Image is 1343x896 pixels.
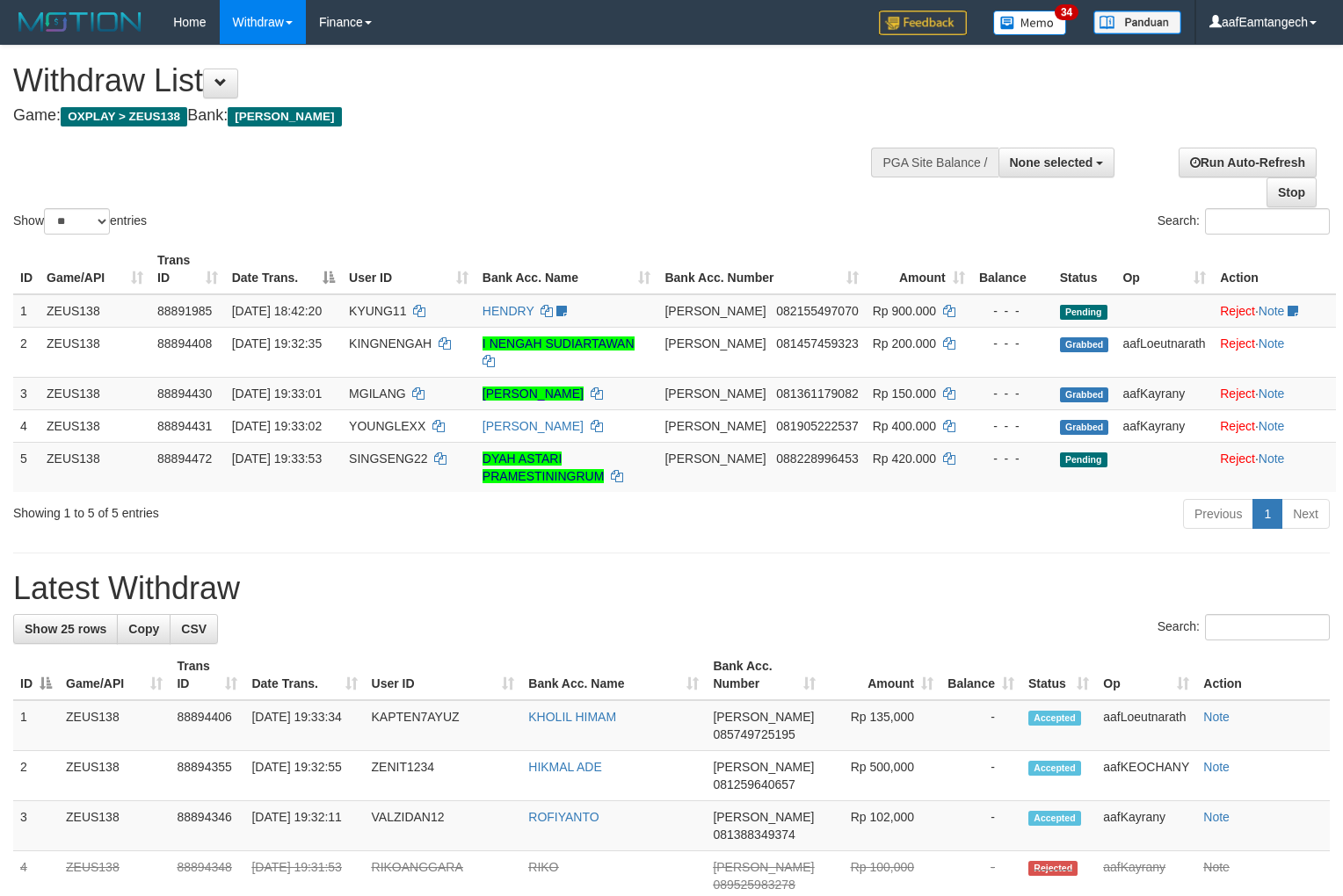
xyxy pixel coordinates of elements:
span: Copy 082155497070 to clipboard [776,304,858,318]
th: Bank Acc. Number: activate to sort column ascending [657,244,865,294]
span: Copy 081905222537 to clipboard [776,419,858,433]
div: Showing 1 to 5 of 5 entries [13,497,547,522]
th: Action [1196,650,1330,700]
div: PGA Site Balance / [871,148,998,177]
a: RIKO [528,860,558,874]
td: ZEUS138 [40,377,150,409]
span: YOUNGLEXX [349,419,425,433]
span: Copy 081457459323 to clipboard [776,336,858,350]
th: Trans ID: activate to sort column ascending [170,650,244,700]
a: Note [1259,419,1285,433]
th: User ID: activate to sort column ascending [365,650,522,700]
span: SINGSENG22 [349,452,427,466]
img: panduan.png [1093,11,1181,34]
th: Action [1213,244,1336,294]
h1: Latest Withdraw [13,571,1330,606]
span: [DATE] 19:33:01 [232,387,322,401]
td: Rp 500,000 [823,751,940,801]
a: KHOLIL HIMAM [528,710,616,724]
span: CSV [181,622,207,636]
td: Rp 135,000 [823,700,940,751]
a: [PERSON_NAME] [483,387,584,401]
td: 2 [13,751,59,801]
td: [DATE] 19:32:11 [244,801,364,851]
td: Rp 102,000 [823,801,940,851]
span: Rp 400.000 [873,419,936,433]
th: Bank Acc. Name: activate to sort column ascending [475,244,658,294]
img: Feedback.jpg [879,11,967,35]
th: Game/API: activate to sort column ascending [40,244,150,294]
span: [PERSON_NAME] [713,760,814,774]
span: Copy 085749725195 to clipboard [713,727,795,741]
td: aafKayrany [1115,409,1213,442]
span: Pending [1060,305,1107,320]
a: HENDRY [483,304,534,318]
label: Search: [1158,208,1330,235]
div: - - - [979,385,1046,402]
a: Note [1259,387,1285,401]
th: Balance: activate to sort column ascending [940,650,1021,700]
span: [PERSON_NAME] [713,710,814,724]
th: Status [1053,244,1116,294]
td: · [1213,327,1336,377]
td: ZEUS138 [40,327,150,377]
span: Show 25 rows [25,622,106,636]
th: Op: activate to sort column ascending [1115,244,1213,294]
a: Reject [1220,452,1255,466]
span: [PERSON_NAME] [664,452,766,466]
button: None selected [998,148,1115,177]
td: aafKEOCHANY [1096,751,1196,801]
div: - - - [979,302,1046,320]
th: Bank Acc. Name: activate to sort column ascending [521,650,706,700]
span: 88894408 [157,336,212,350]
a: DYAH ASTARI PRAMESTININGRUM [483,452,604,483]
a: Note [1259,336,1285,350]
span: [DATE] 19:33:53 [232,452,322,466]
th: Status: activate to sort column ascending [1021,650,1096,700]
span: 88891985 [157,304,212,318]
td: 1 [13,700,59,751]
a: Reject [1220,304,1255,318]
span: 88894431 [157,419,212,433]
span: 88894472 [157,452,212,466]
span: Grabbed [1060,387,1109,402]
input: Search: [1205,614,1330,640]
td: ZEUS138 [40,294,150,328]
span: Copy [128,622,159,636]
td: 88894406 [170,700,244,751]
span: KINGNENGAH [349,336,432,350]
th: Amount: activate to sort column ascending [823,650,940,700]
span: [PERSON_NAME] [664,419,766,433]
select: Showentries [44,208,110,235]
a: I NENGAH SUDIARTAWAN [483,336,635,350]
td: - [940,700,1021,751]
span: [DATE] 19:33:02 [232,419,322,433]
label: Search: [1158,614,1330,640]
th: Balance [972,244,1053,294]
span: [PERSON_NAME] [664,387,766,401]
span: Rejected [1028,861,1078,876]
a: Next [1281,499,1330,529]
td: · [1213,442,1336,492]
a: CSV [170,614,218,644]
span: Copy 081259640657 to clipboard [713,777,795,791]
th: User ID: activate to sort column ascending [342,244,475,294]
a: ROFIYANTO [528,810,599,824]
div: - - - [979,450,1046,467]
td: [DATE] 19:32:55 [244,751,364,801]
th: Op: activate to sort column ascending [1096,650,1196,700]
span: Accepted [1028,711,1081,726]
th: ID: activate to sort column descending [13,650,59,700]
th: Trans ID: activate to sort column ascending [150,244,225,294]
td: ZEUS138 [40,409,150,442]
span: [DATE] 19:32:35 [232,336,322,350]
td: ZEUS138 [59,700,170,751]
span: Grabbed [1060,337,1109,352]
td: - [940,801,1021,851]
span: [PERSON_NAME] [713,860,814,874]
span: [PERSON_NAME] [664,304,766,318]
a: Reject [1220,336,1255,350]
h4: Game: Bank: [13,107,878,125]
td: ZENIT1234 [365,751,522,801]
a: Previous [1183,499,1253,529]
